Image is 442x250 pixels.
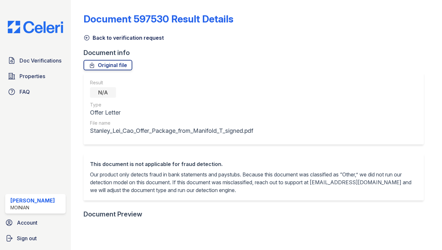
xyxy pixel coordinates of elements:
[84,13,233,25] a: Document 597530 Result Details
[19,88,30,96] span: FAQ
[5,54,66,67] a: Doc Verifications
[10,204,55,211] div: Moinian
[90,171,417,194] p: Our product only detects fraud in bank statements and paystubs. Because this document was classif...
[5,70,66,83] a: Properties
[90,120,253,126] div: File name
[3,216,68,229] a: Account
[90,87,116,98] div: N/A
[90,79,253,86] div: Result
[5,85,66,98] a: FAQ
[17,234,37,242] span: Sign out
[17,219,37,227] span: Account
[19,57,61,64] span: Doc Verifications
[84,34,164,42] a: Back to verification request
[84,210,142,219] div: Document Preview
[19,72,45,80] span: Properties
[90,108,253,117] div: Offer Letter
[84,48,429,57] div: Document info
[10,197,55,204] div: [PERSON_NAME]
[90,102,253,108] div: Type
[90,126,253,135] div: Stanley_Lei_Cao_Offer_Package_from_Manifold_T_signed.pdf
[84,60,132,70] a: Original file
[3,21,68,33] img: CE_Logo_Blue-a8612792a0a2168367f1c8372b55b34899dd931a85d93a1a3d3e32e68fde9ad4.png
[3,232,68,245] a: Sign out
[90,160,417,168] div: This document is not applicable for fraud detection.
